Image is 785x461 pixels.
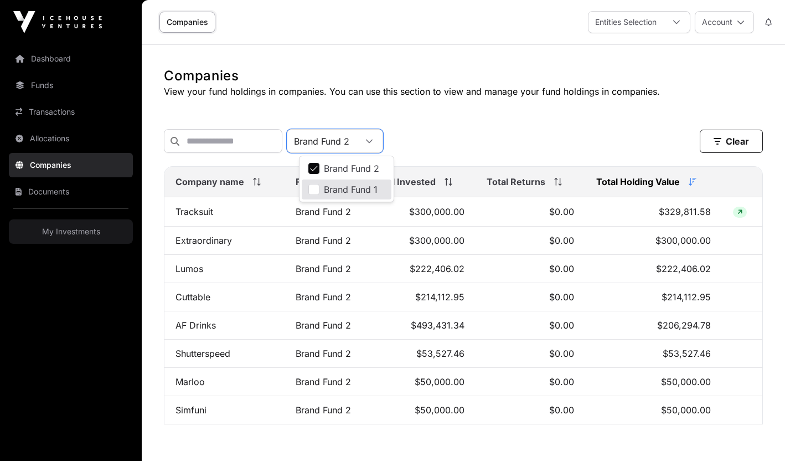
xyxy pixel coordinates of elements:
[585,227,722,255] td: $300,000.00
[585,396,722,424] td: $50,000.00
[296,175,317,188] span: Fund
[476,396,585,424] td: $0.00
[296,376,351,387] a: Brand Fund 2
[585,283,722,311] td: $214,112.95
[476,368,585,396] td: $0.00
[695,11,754,33] button: Account
[362,340,476,368] td: $53,527.46
[302,180,391,199] li: Brand Fund 1
[362,311,476,340] td: $493,431.34
[13,11,102,33] img: Icehouse Ventures Logo
[9,126,133,151] a: Allocations
[476,197,585,227] td: $0.00
[9,100,133,124] a: Transactions
[362,255,476,283] td: $222,406.02
[296,235,351,246] a: Brand Fund 2
[588,12,663,33] div: Entities Selection
[362,368,476,396] td: $50,000.00
[476,340,585,368] td: $0.00
[296,263,351,274] a: Brand Fund 2
[164,396,285,424] td: Simfuni
[373,175,436,188] span: Total Invested
[164,368,285,396] td: Marloo
[296,404,351,416] a: Brand Fund 2
[164,255,285,283] td: Lumos
[585,197,722,227] td: $329,811.58
[164,227,285,255] td: Extraordinary
[296,348,351,359] a: Brand Fund 2
[9,180,133,204] a: Documents
[476,255,585,283] td: $0.00
[164,85,763,98] p: View your fund holdings in companies. You can use this section to view and manage your fund holdi...
[362,197,476,227] td: $300,000.00
[9,219,133,244] a: My Investments
[9,73,133,98] a: Funds
[9,153,133,177] a: Companies
[324,164,379,173] span: Brand Fund 2
[487,175,545,188] span: Total Returns
[296,206,351,217] a: Brand Fund 2
[296,291,351,303] a: Brand Fund 2
[9,47,133,71] a: Dashboard
[164,311,285,340] td: AF Drinks
[164,283,285,311] td: Cuttable
[362,283,476,311] td: $214,112.95
[302,158,391,178] li: Brand Fund 2
[362,227,476,255] td: $300,000.00
[175,175,244,188] span: Company name
[159,12,215,33] a: Companies
[730,408,785,461] iframe: Chat Widget
[585,340,722,368] td: $53,527.46
[585,311,722,340] td: $206,294.78
[164,67,763,85] h1: Companies
[476,311,585,340] td: $0.00
[296,320,351,331] a: Brand Fund 2
[324,185,378,194] span: Brand Fund 1
[596,175,680,188] span: Total Holding Value
[476,283,585,311] td: $0.00
[585,255,722,283] td: $222,406.02
[299,156,394,202] ul: Option List
[164,197,285,227] td: Tracksuit
[362,396,476,424] td: $50,000.00
[476,227,585,255] td: $0.00
[287,130,356,152] div: Brand Fund 2
[700,130,763,153] button: Clear
[585,368,722,396] td: $50,000.00
[164,340,285,368] td: Shutterspeed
